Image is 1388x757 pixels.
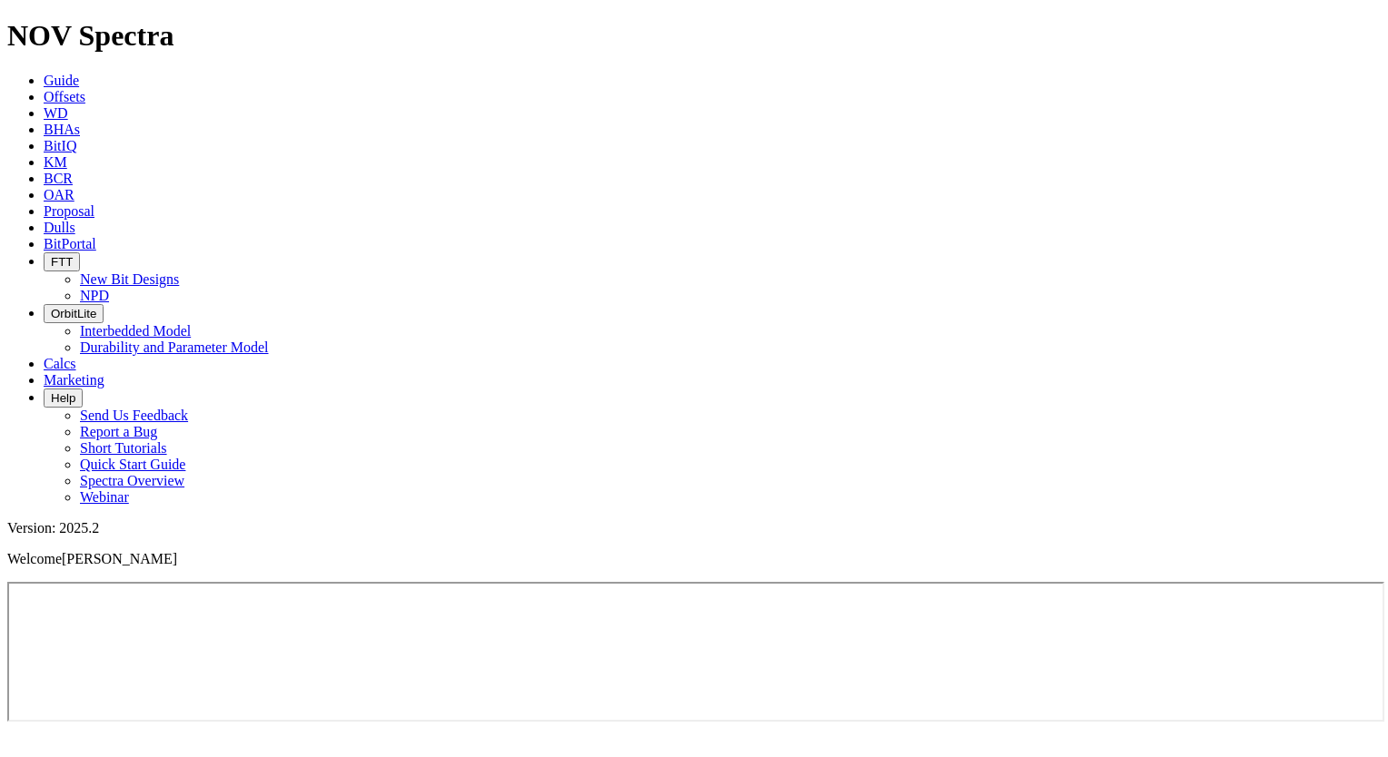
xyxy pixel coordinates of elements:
[80,323,191,339] a: Interbedded Model
[44,220,75,235] a: Dulls
[80,408,188,423] a: Send Us Feedback
[44,171,73,186] a: BCR
[44,236,96,251] a: BitPortal
[44,105,68,121] a: WD
[44,304,104,323] button: OrbitLite
[44,203,94,219] a: Proposal
[44,388,83,408] button: Help
[80,288,109,303] a: NPD
[7,19,1381,53] h1: NOV Spectra
[7,551,1381,567] p: Welcome
[44,372,104,388] a: Marketing
[44,252,80,271] button: FTT
[80,271,179,287] a: New Bit Designs
[80,339,269,355] a: Durability and Parameter Model
[80,457,185,472] a: Quick Start Guide
[44,187,74,202] a: OAR
[51,307,96,320] span: OrbitLite
[80,489,129,505] a: Webinar
[44,356,76,371] a: Calcs
[51,255,73,269] span: FTT
[44,154,67,170] a: KM
[44,73,79,88] a: Guide
[44,138,76,153] a: BitIQ
[80,473,184,488] a: Spectra Overview
[44,89,85,104] a: Offsets
[7,520,1381,536] div: Version: 2025.2
[80,424,157,439] a: Report a Bug
[44,122,80,137] a: BHAs
[51,391,75,405] span: Help
[62,551,177,566] span: [PERSON_NAME]
[80,440,167,456] a: Short Tutorials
